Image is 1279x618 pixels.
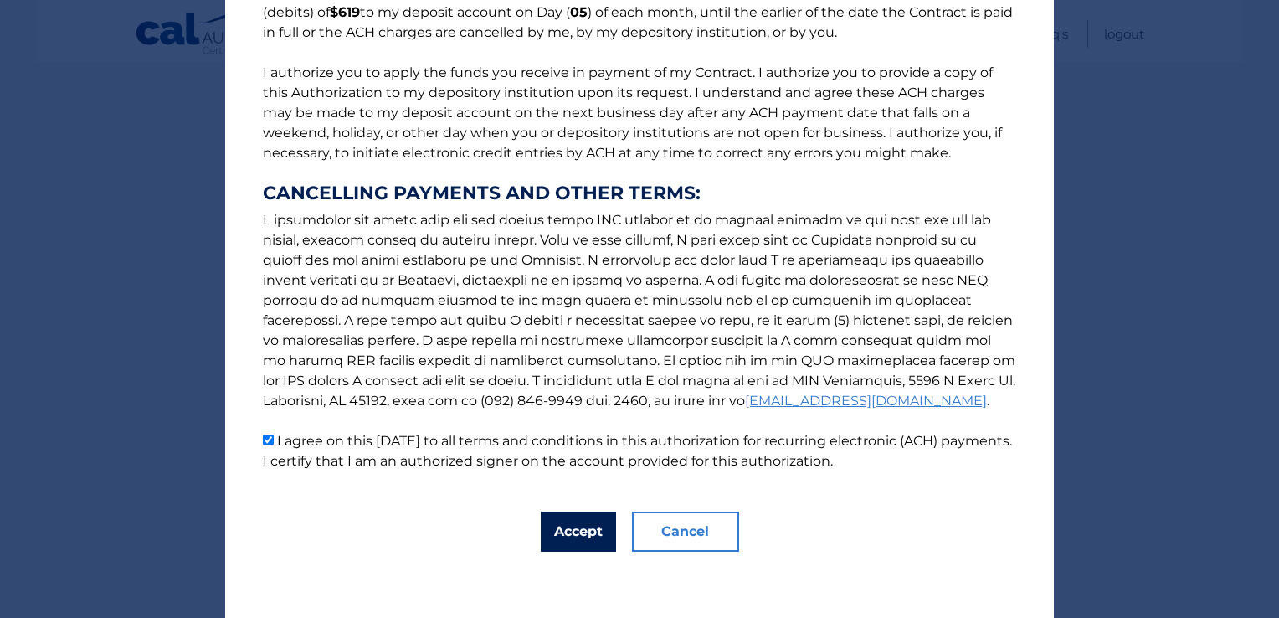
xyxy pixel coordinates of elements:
button: Cancel [632,512,739,552]
b: 05 [570,4,588,20]
b: $619 [330,4,360,20]
button: Accept [541,512,616,552]
strong: CANCELLING PAYMENTS AND OTHER TERMS: [263,183,1016,203]
label: I agree on this [DATE] to all terms and conditions in this authorization for recurring electronic... [263,433,1012,469]
a: [EMAIL_ADDRESS][DOMAIN_NAME] [745,393,987,409]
